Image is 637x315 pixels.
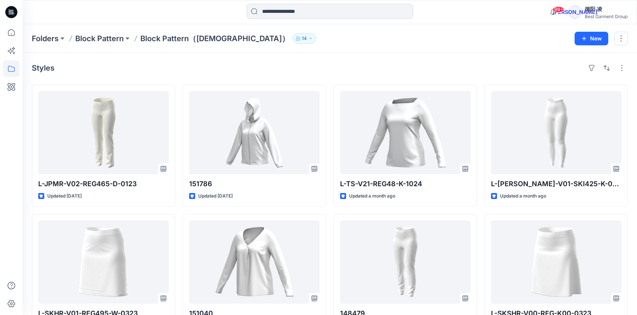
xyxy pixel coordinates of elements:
div: 德阳 凌 [585,5,628,14]
p: L-[PERSON_NAME]-V01-SKI425-K-0225 [491,179,621,189]
h4: Styles [32,63,54,73]
p: L-TS-V21-REG48-K-1024 [340,179,471,189]
button: New [575,32,608,45]
span: 99+ [553,6,564,12]
a: Block Pattern [75,33,124,44]
a: L-SKHR-V01-REG495-W-0323 [38,221,169,304]
a: L-TS-V21-REG48-K-1024 [340,91,471,174]
p: 151786 [189,179,320,189]
a: 151040 [189,221,320,304]
div: [PERSON_NAME] [568,5,582,19]
p: Updated a month ago [500,192,546,200]
p: Updated [DATE] [47,192,82,200]
a: Folders [32,33,59,44]
a: L-LEHR-V01-SKI425-K-0225 [491,91,621,174]
p: Updated [DATE] [198,192,233,200]
a: 148479 [340,221,471,304]
a: 151786 [189,91,320,174]
a: L-JPMR-V02-REG465-D-0123 [38,91,169,174]
a: L-SKSHR-V00-REG-K00-0323 [491,221,621,304]
p: Updated a month ago [349,192,395,200]
p: Block Pattern（[DEMOGRAPHIC_DATA]） [140,33,289,44]
button: 14 [292,33,316,44]
p: 14 [302,34,307,43]
div: Best Garment Group [585,14,628,19]
p: L-JPMR-V02-REG465-D-0123 [38,179,169,189]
